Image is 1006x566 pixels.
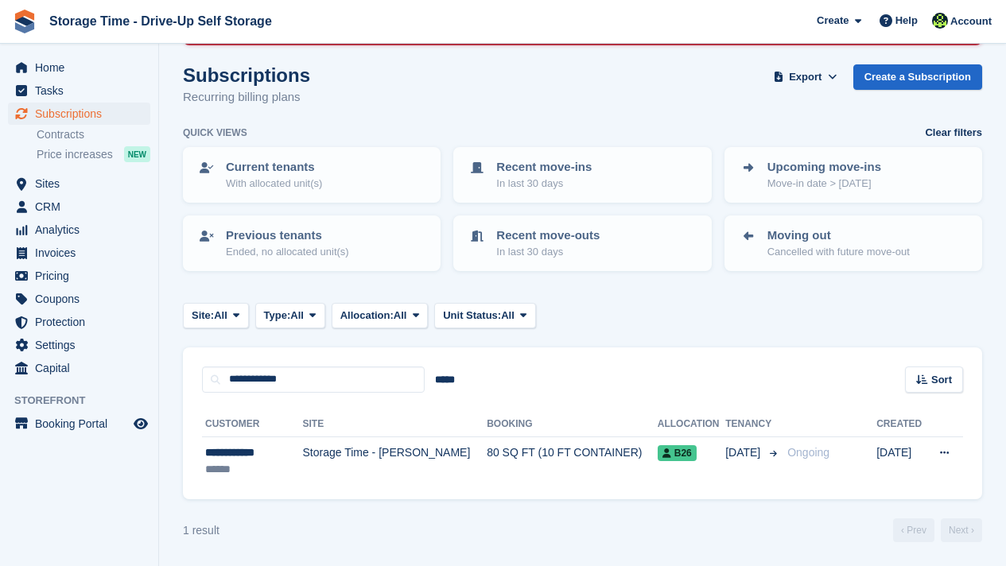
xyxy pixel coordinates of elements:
[226,227,349,245] p: Previous tenants
[35,103,130,125] span: Subscriptions
[35,242,130,264] span: Invoices
[658,412,725,437] th: Allocation
[658,445,697,461] span: B26
[183,303,249,329] button: Site: All
[264,308,291,324] span: Type:
[8,334,150,356] a: menu
[37,147,113,162] span: Price increases
[8,265,150,287] a: menu
[302,436,487,487] td: Storage Time - [PERSON_NAME]
[184,149,439,201] a: Current tenants With allocated unit(s)
[817,13,849,29] span: Create
[496,158,592,176] p: Recent move-ins
[35,79,130,102] span: Tasks
[787,446,829,459] span: Ongoing
[35,288,130,310] span: Coupons
[183,126,247,140] h6: Quick views
[8,311,150,333] a: menu
[496,176,592,192] p: In last 30 days
[8,173,150,195] a: menu
[8,413,150,435] a: menu
[895,13,918,29] span: Help
[496,244,600,260] p: In last 30 days
[8,196,150,218] a: menu
[183,88,310,107] p: Recurring billing plans
[893,518,934,542] a: Previous
[925,125,982,141] a: Clear filters
[931,372,952,388] span: Sort
[35,56,130,79] span: Home
[184,217,439,269] a: Previous tenants Ended, no allocated unit(s)
[290,308,304,324] span: All
[35,219,130,241] span: Analytics
[434,303,535,329] button: Unit Status: All
[13,10,37,33] img: stora-icon-8386f47178a22dfd0bd8f6a31ec36ba5ce8667c1dd55bd0f319d3a0aa187defe.svg
[767,227,910,245] p: Moving out
[183,64,310,86] h1: Subscriptions
[43,8,278,34] a: Storage Time - Drive-Up Self Storage
[455,149,709,201] a: Recent move-ins In last 30 days
[35,334,130,356] span: Settings
[226,158,322,176] p: Current tenants
[726,217,981,269] a: Moving out Cancelled with future move-out
[443,308,501,324] span: Unit Status:
[35,413,130,435] span: Booking Portal
[8,56,150,79] a: menu
[853,64,982,91] a: Create a Subscription
[214,308,227,324] span: All
[876,436,926,487] td: [DATE]
[35,357,130,379] span: Capital
[487,412,658,437] th: Booking
[876,412,926,437] th: Created
[35,196,130,218] span: CRM
[394,308,407,324] span: All
[183,522,219,539] div: 1 result
[8,288,150,310] a: menu
[8,219,150,241] a: menu
[8,103,150,125] a: menu
[767,176,881,192] p: Move-in date > [DATE]
[302,412,487,437] th: Site
[8,79,150,102] a: menu
[890,518,985,542] nav: Page
[501,308,515,324] span: All
[725,412,781,437] th: Tenancy
[131,414,150,433] a: Preview store
[226,176,322,192] p: With allocated unit(s)
[941,518,982,542] a: Next
[789,69,822,85] span: Export
[8,357,150,379] a: menu
[487,436,658,487] td: 80 SQ FT (10 FT CONTAINER)
[192,308,214,324] span: Site:
[35,173,130,195] span: Sites
[332,303,429,329] button: Allocation: All
[496,227,600,245] p: Recent move-outs
[124,146,150,162] div: NEW
[37,127,150,142] a: Contracts
[14,393,158,409] span: Storefront
[35,265,130,287] span: Pricing
[35,311,130,333] span: Protection
[455,217,709,269] a: Recent move-outs In last 30 days
[767,244,910,260] p: Cancelled with future move-out
[932,13,948,29] img: Laaibah Sarwar
[255,303,325,329] button: Type: All
[226,244,349,260] p: Ended, no allocated unit(s)
[726,149,981,201] a: Upcoming move-ins Move-in date > [DATE]
[725,444,763,461] span: [DATE]
[767,158,881,176] p: Upcoming move-ins
[950,14,992,29] span: Account
[37,145,150,163] a: Price increases NEW
[340,308,394,324] span: Allocation:
[8,242,150,264] a: menu
[771,64,841,91] button: Export
[202,412,302,437] th: Customer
